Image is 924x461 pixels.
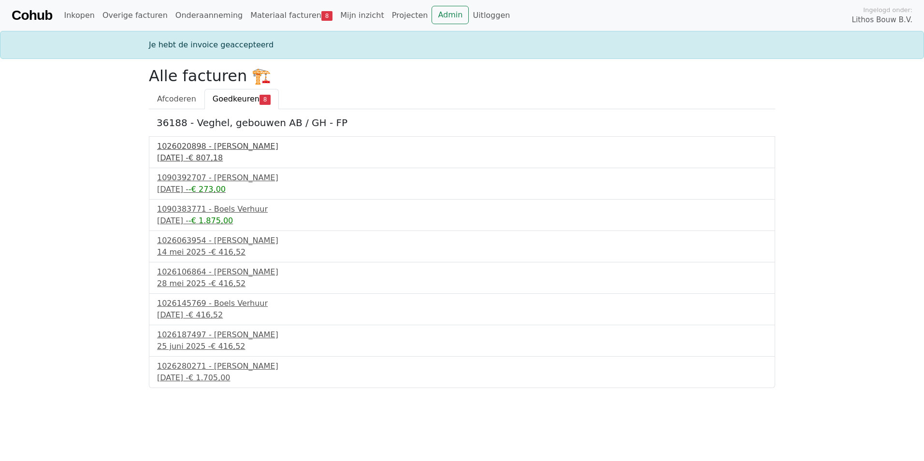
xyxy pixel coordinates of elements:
span: -€ 273,00 [188,185,226,194]
span: € 807,18 [188,153,223,162]
div: 25 juni 2025 - [157,341,767,352]
div: 1090392707 - [PERSON_NAME] [157,172,767,184]
span: Ingelogd onder: [863,5,912,14]
a: Materiaal facturen8 [246,6,336,25]
div: Je hebt de invoice geaccepteerd [143,39,781,51]
a: Onderaanneming [172,6,246,25]
a: 1026187497 - [PERSON_NAME]25 juni 2025 -€ 416,52 [157,329,767,352]
span: € 416,52 [211,279,245,288]
div: 1026145769 - Boels Verhuur [157,298,767,309]
span: Lithos Bouw B.V. [852,14,912,26]
span: 8 [321,11,332,21]
span: Goedkeuren [213,94,260,103]
a: Admin [432,6,469,24]
a: Uitloggen [469,6,514,25]
a: Inkopen [60,6,98,25]
span: € 416,52 [211,342,245,351]
a: Goedkeuren8 [204,89,279,109]
span: € 416,52 [188,310,223,319]
a: Overige facturen [99,6,172,25]
div: [DATE] - [157,184,767,195]
h2: Alle facturen 🏗️ [149,67,775,85]
div: 1026063954 - [PERSON_NAME] [157,235,767,246]
span: 8 [260,95,271,104]
div: 14 mei 2025 - [157,246,767,258]
a: 1026280271 - [PERSON_NAME][DATE] -€ 1.705,00 [157,360,767,384]
div: 1026106864 - [PERSON_NAME] [157,266,767,278]
a: Mijn inzicht [336,6,388,25]
div: 1026280271 - [PERSON_NAME] [157,360,767,372]
h5: 36188 - Veghel, gebouwen AB / GH - FP [157,117,767,129]
a: 1090392707 - [PERSON_NAME][DATE] --€ 273,00 [157,172,767,195]
a: 1090383771 - Boels Verhuur[DATE] --€ 1.875,00 [157,203,767,227]
div: 1090383771 - Boels Verhuur [157,203,767,215]
div: [DATE] - [157,372,767,384]
a: Afcoderen [149,89,204,109]
div: 1026187497 - [PERSON_NAME] [157,329,767,341]
div: [DATE] - [157,309,767,321]
span: -€ 1.875,00 [188,216,233,225]
a: 1026145769 - Boels Verhuur[DATE] -€ 416,52 [157,298,767,321]
a: 1026063954 - [PERSON_NAME]14 mei 2025 -€ 416,52 [157,235,767,258]
div: [DATE] - [157,152,767,164]
a: Cohub [12,4,52,27]
div: [DATE] - [157,215,767,227]
a: 1026106864 - [PERSON_NAME]28 mei 2025 -€ 416,52 [157,266,767,289]
span: € 1.705,00 [188,373,231,382]
div: 1026020898 - [PERSON_NAME] [157,141,767,152]
span: Afcoderen [157,94,196,103]
a: Projecten [388,6,432,25]
a: 1026020898 - [PERSON_NAME][DATE] -€ 807,18 [157,141,767,164]
span: € 416,52 [211,247,245,257]
div: 28 mei 2025 - [157,278,767,289]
